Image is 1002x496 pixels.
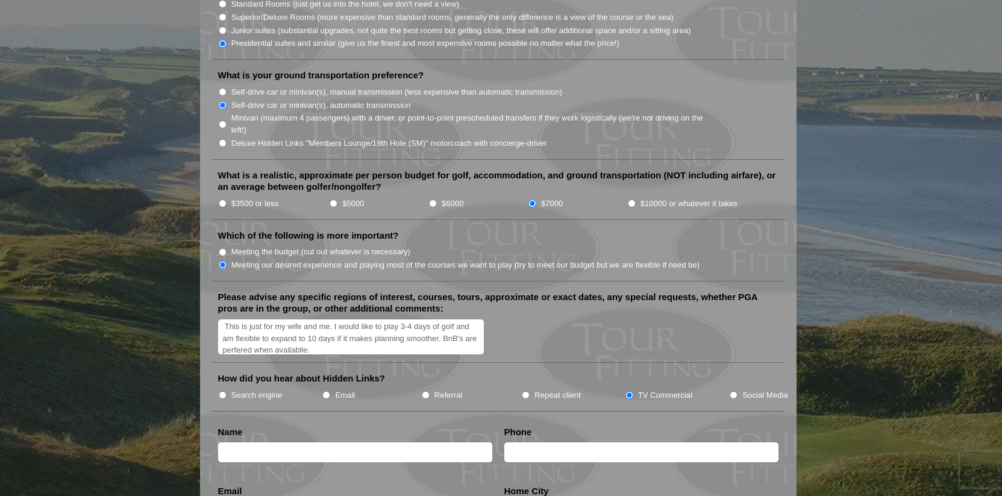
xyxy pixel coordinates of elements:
[534,389,581,401] label: Repeat client
[442,198,463,210] label: $6000
[335,389,355,401] label: Email
[231,112,716,136] label: Minivan (maximum 4 passengers) with a driver, or point-to-point prescheduled transfers if they wo...
[218,372,386,385] label: How did you hear about Hidden Links?
[231,11,674,24] label: Superior/Deluxe Rooms (more expensive than standard rooms, generally the only difference is a vie...
[231,246,410,258] label: Meeting the budget (cut out whatever is necessary)
[231,137,547,149] label: Deluxe Hidden Links "Members Lounge/19th Hole (SM)" motorcoach with concierge-driver
[434,389,463,401] label: Referral
[742,389,788,401] label: Social Media
[231,99,411,111] label: Self-drive car or minivan(s), automatic transmission
[504,426,532,438] label: Phone
[231,198,279,210] label: $3500 or less
[342,198,364,210] label: $5000
[218,230,399,242] label: Which of the following is more important?
[218,426,243,438] label: Name
[231,86,562,98] label: Self-drive car or minivan(s), manual transmission (less expensive than automatic transmission)
[231,37,619,49] label: Presidential suites and similar (give us the finest and most expensive rooms possible no matter w...
[640,198,737,210] label: $10000 or whatever it takes
[638,389,692,401] label: TV Commercial
[541,198,563,210] label: $7000
[218,169,778,193] label: What is a realistic, approximate per person budget for golf, accommodation, and ground transporta...
[218,291,778,315] label: Please advise any specific regions of interest, courses, tours, approximate or exact dates, any s...
[231,259,700,271] label: Meeting our desired experience and playing most of the courses we want to play (try to meet our b...
[231,25,691,37] label: Junior suites (substantial upgrades, not quite the best rooms but getting close, these will offer...
[231,389,283,401] label: Search engine
[218,69,424,81] label: What is your ground transportation preference?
